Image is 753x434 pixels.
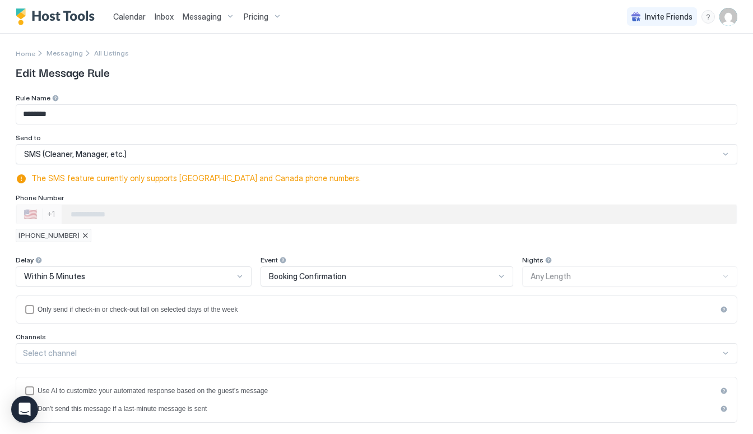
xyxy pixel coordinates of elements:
[25,386,728,395] div: useAI
[645,12,692,22] span: Invite Friends
[16,133,41,142] span: Send to
[701,10,715,24] div: menu
[16,63,737,80] span: Edit Message Rule
[16,105,737,124] input: Input Field
[25,404,728,413] div: disableIfLastMinute
[94,49,129,57] span: Breadcrumb
[16,8,100,25] a: Host Tools Logo
[47,49,83,57] span: Messaging
[62,204,736,224] input: Phone Number input
[24,207,38,221] div: 🇺🇸
[24,271,85,281] span: Within 5 Minutes
[47,49,83,57] div: Breadcrumb
[11,396,38,423] div: Open Intercom Messenger
[38,306,717,313] div: Only send if check-in or check-out fall on selected days of the week
[23,348,721,358] div: Select channel
[25,305,728,314] div: isLimited
[155,11,174,22] a: Inbox
[183,12,221,22] span: Messaging
[155,12,174,21] span: Inbox
[269,271,346,281] span: Booking Confirmation
[47,209,55,219] div: +1
[522,256,543,264] span: Nights
[113,11,146,22] a: Calendar
[113,12,146,21] span: Calendar
[31,173,733,183] span: The SMS feature currently only supports [GEOGRAPHIC_DATA] and Canada phone numbers.
[16,193,64,202] span: Phone Number
[16,49,35,58] span: Home
[18,230,80,241] span: [PHONE_NUMBER]
[16,333,46,341] span: Channels
[16,47,35,59] div: Breadcrumb
[261,256,278,264] span: Event
[16,256,34,264] span: Delay
[719,8,737,26] div: User profile
[244,12,268,22] span: Pricing
[17,205,62,224] div: Countries button
[16,47,35,59] a: Home
[38,387,717,395] div: Use AI to customize your automated response based on the guest's message
[38,405,717,413] div: Don't send this message if a last-minute message is sent
[16,94,50,102] span: Rule Name
[24,149,127,159] span: SMS (Cleaner, Manager, etc.)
